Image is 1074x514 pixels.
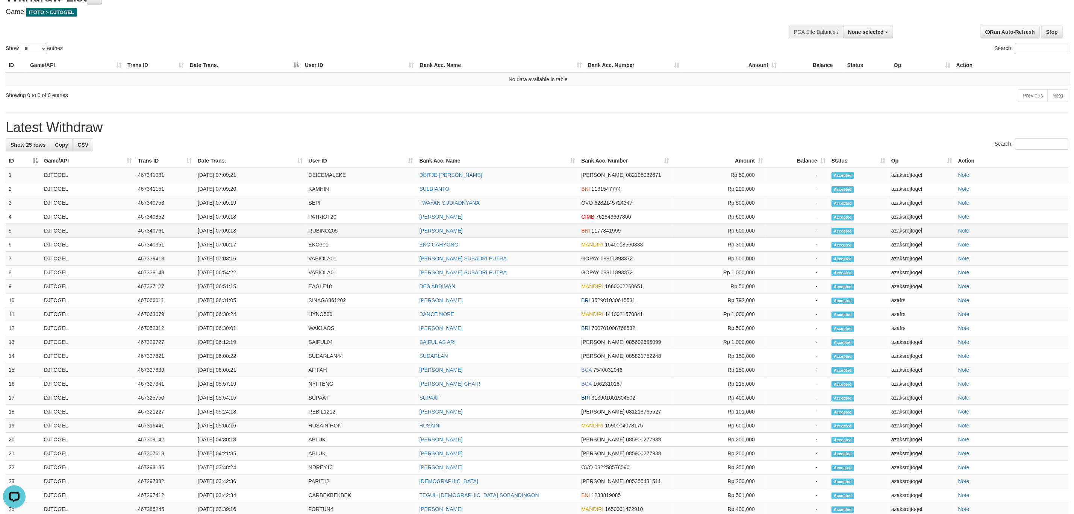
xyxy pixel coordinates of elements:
[581,186,590,192] span: BNI
[958,381,969,387] a: Note
[420,381,481,387] a: [PERSON_NAME] CHAIR
[41,196,135,210] td: DJTOGEL
[195,335,306,349] td: [DATE] 06:12:19
[955,154,1068,168] th: Action
[581,367,592,373] span: BCA
[73,138,93,151] a: CSV
[832,172,854,179] span: Accepted
[995,138,1068,150] label: Search:
[420,353,448,359] a: SUDARLAN
[195,266,306,280] td: [DATE] 06:54:22
[135,280,195,293] td: 467337127
[135,154,195,168] th: Trans ID: activate to sort column ascending
[187,58,302,72] th: Date Trans.: activate to sort column descending
[306,210,417,224] td: PATRIOT20
[41,363,135,377] td: DJTOGEL
[55,142,68,148] span: Copy
[6,321,41,335] td: 12
[1018,89,1048,102] a: Previous
[195,238,306,252] td: [DATE] 07:06:17
[581,339,624,345] span: [PERSON_NAME]
[593,367,623,373] span: Copy 7540032046 to clipboard
[195,196,306,210] td: [DATE] 07:09:19
[417,154,579,168] th: Bank Acc. Name: activate to sort column ascending
[592,395,636,401] span: Copy 313901001504502 to clipboard
[306,377,417,391] td: NYIITENG
[953,58,1071,72] th: Action
[766,266,829,280] td: -
[195,363,306,377] td: [DATE] 06:00:21
[958,200,969,206] a: Note
[888,182,955,196] td: azaksrdjtogel
[672,335,766,349] td: Rp 1,000,000
[195,280,306,293] td: [DATE] 06:51:15
[766,224,829,238] td: -
[41,168,135,182] td: DJTOGEL
[6,182,41,196] td: 2
[888,405,955,419] td: azaksrdjtogel
[420,255,507,262] a: [PERSON_NAME] SUBADRI PUTRA
[832,339,854,346] span: Accepted
[6,405,41,419] td: 18
[6,58,27,72] th: ID
[672,168,766,182] td: Rp 50,000
[195,210,306,224] td: [DATE] 07:09:18
[601,255,633,262] span: Copy 08811393372 to clipboard
[6,307,41,321] td: 11
[766,349,829,363] td: -
[832,325,854,332] span: Accepted
[832,242,854,248] span: Accepted
[672,238,766,252] td: Rp 300,000
[41,280,135,293] td: DJTOGEL
[581,395,590,401] span: BRI
[6,120,1068,135] h1: Latest Withdraw
[195,168,306,182] td: [DATE] 07:09:21
[1015,43,1068,54] input: Search:
[766,377,829,391] td: -
[585,58,682,72] th: Bank Acc. Number: activate to sort column ascending
[766,307,829,321] td: -
[578,154,672,168] th: Bank Acc. Number: activate to sort column ascending
[306,238,417,252] td: EKO301
[41,238,135,252] td: DJTOGEL
[766,280,829,293] td: -
[195,307,306,321] td: [DATE] 06:30:24
[581,409,624,415] span: [PERSON_NAME]
[41,154,135,168] th: Game/API: activate to sort column ascending
[135,419,195,433] td: 467316441
[832,228,854,234] span: Accepted
[26,8,77,17] span: ITOTO > DJTOGEL
[41,293,135,307] td: DJTOGEL
[306,349,417,363] td: SUDARLAN44
[420,339,456,345] a: SAIFUL AS ARI
[592,228,621,234] span: Copy 1177841999 to clipboard
[888,335,955,349] td: azaksrdjtogel
[420,492,539,498] a: TEGUH [DEMOGRAPHIC_DATA] SOBANDINGON
[832,186,854,193] span: Accepted
[581,214,594,220] span: CIMB
[195,154,306,168] th: Date Trans.: activate to sort column ascending
[420,395,440,401] a: SUPAAT
[420,367,463,373] a: [PERSON_NAME]
[832,381,854,388] span: Accepted
[832,284,854,290] span: Accepted
[420,464,463,470] a: [PERSON_NAME]
[306,363,417,377] td: AFIFAH
[888,377,955,391] td: azaksrdjtogel
[672,280,766,293] td: Rp 50,000
[41,377,135,391] td: DJTOGEL
[605,242,643,248] span: Copy 1540018560338 to clipboard
[605,283,643,289] span: Copy 1660002260651 to clipboard
[766,196,829,210] td: -
[6,224,41,238] td: 5
[958,436,969,443] a: Note
[888,224,955,238] td: azaksrdjtogel
[6,252,41,266] td: 7
[195,252,306,266] td: [DATE] 07:03:16
[626,353,661,359] span: Copy 085831752248 to clipboard
[958,214,969,220] a: Note
[958,450,969,456] a: Note
[888,321,955,335] td: azafrs
[420,478,479,484] a: [DEMOGRAPHIC_DATA]
[596,214,631,220] span: Copy 761849667800 to clipboard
